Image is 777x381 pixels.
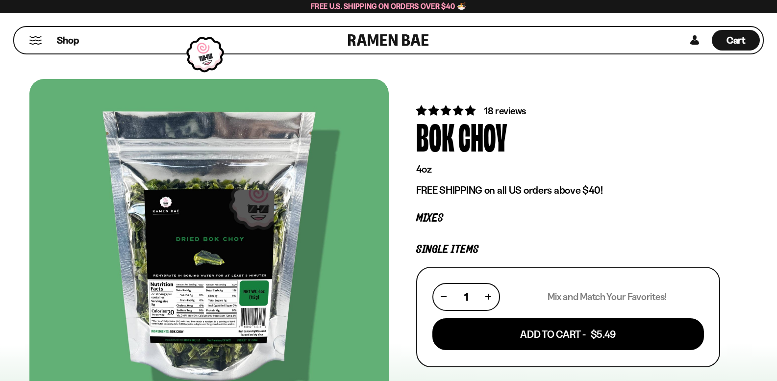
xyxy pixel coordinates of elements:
p: Mix and Match Your Favorites! [548,291,667,303]
span: Free U.S. Shipping on Orders over $40 🍜 [311,1,466,11]
span: 18 reviews [484,105,526,117]
div: Cart [712,27,760,53]
span: 1 [464,291,468,303]
div: Bok [416,118,454,154]
button: Mobile Menu Trigger [29,36,42,45]
button: Add To Cart - $5.49 [432,318,704,350]
p: Single Items [416,245,720,254]
span: Cart [727,34,746,46]
div: Choy [458,118,507,154]
p: FREE SHIPPING on all US orders above $40! [416,184,720,197]
span: 4.83 stars [416,104,477,117]
p: 4oz [416,163,720,176]
a: Shop [57,30,79,51]
p: Mixes [416,214,720,223]
span: Shop [57,34,79,47]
